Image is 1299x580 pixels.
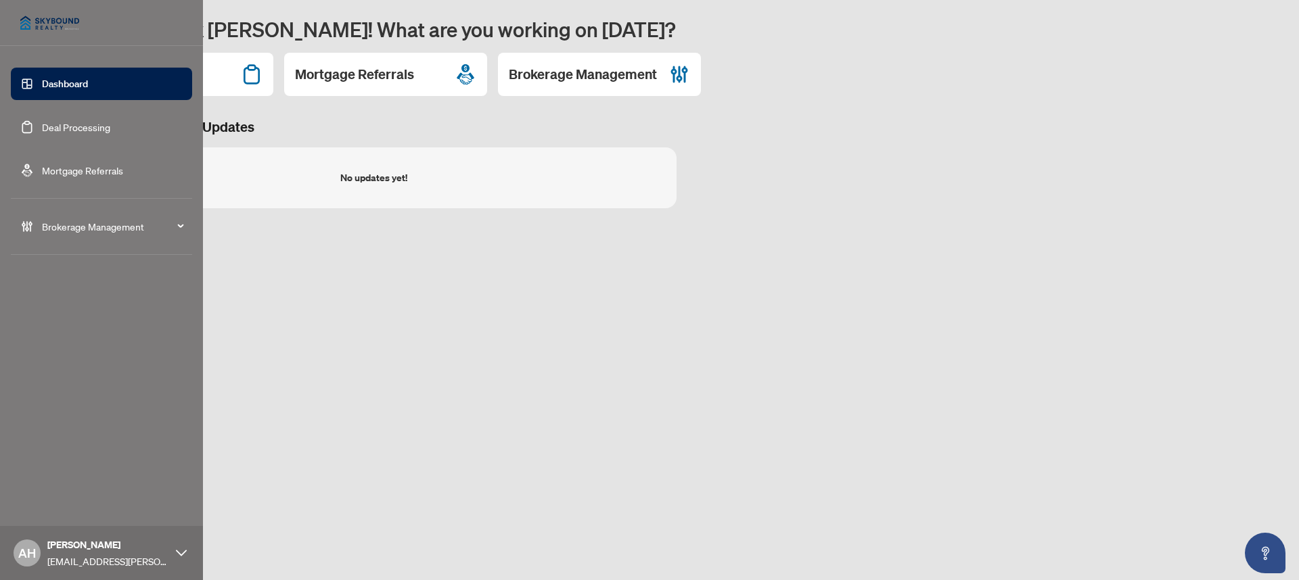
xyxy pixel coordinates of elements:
h3: Brokerage & Industry Updates [70,118,1283,137]
h2: Brokerage Management [509,65,657,84]
span: Brokerage Management [42,219,183,234]
img: logo [11,7,89,39]
a: Deal Processing [42,121,110,133]
a: Mortgage Referrals [42,164,123,176]
h1: Welcome back [PERSON_NAME]! What are you working on [DATE]? [70,16,1283,42]
div: No updates yet! [340,170,407,185]
span: [PERSON_NAME] [47,537,169,552]
span: AH [18,543,36,562]
span: [EMAIL_ADDRESS][PERSON_NAME][DOMAIN_NAME] [47,554,169,569]
h2: Mortgage Referrals [295,65,414,84]
button: Open asap [1245,533,1285,573]
a: Dashboard [42,78,88,90]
